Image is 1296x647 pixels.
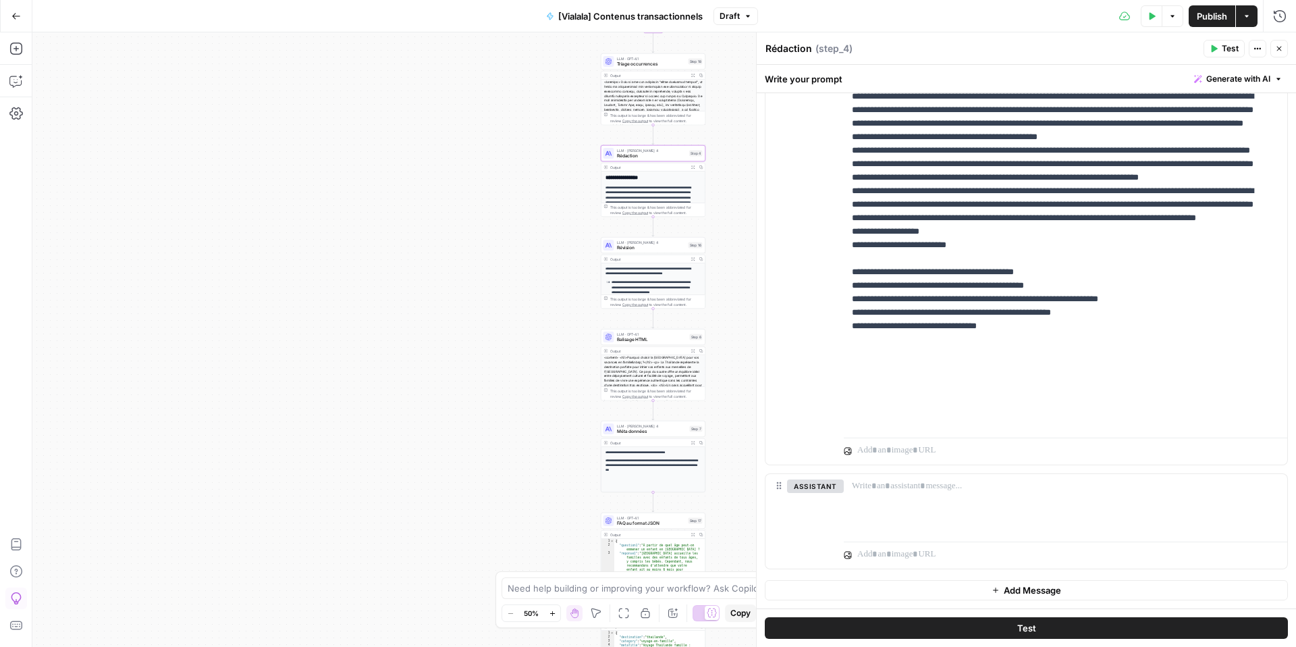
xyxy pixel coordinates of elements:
[1222,43,1239,55] span: Test
[765,617,1288,639] button: Test
[1206,73,1270,85] span: Generate with AI
[610,440,687,446] div: Output
[617,153,687,159] span: Rédaction
[622,211,648,215] span: Copy the output
[617,56,686,61] span: LLM · GPT-4.1
[652,33,654,53] g: Edge from step_2-iteration-end to step_18
[617,332,687,337] span: LLM · GPT-4.1
[1204,40,1245,57] button: Test
[1197,9,1227,23] span: Publish
[1189,5,1235,27] button: Publish
[757,65,1296,93] div: Write your prompt
[652,400,654,420] g: Edge from step_6 to step_7
[610,348,687,354] div: Output
[617,428,687,435] span: Méta données
[652,217,654,236] g: Edge from step_4 to step_16
[610,296,703,307] div: This output is too large & has been abbreviated for review. to view the full content.
[617,61,686,68] span: Triage occurrences
[1017,621,1036,635] span: Test
[601,551,615,604] div: 3
[617,244,686,251] span: Révision
[610,388,703,399] div: This output is too large & has been abbreviated for review. to view the full content.
[610,205,703,215] div: This output is too large & has been abbreviated for review. to view the full content.
[713,7,758,25] button: Draft
[730,607,751,619] span: Copy
[688,518,703,524] div: Step 17
[688,59,703,65] div: Step 18
[601,539,615,543] div: 1
[538,5,711,27] button: [Vialala] Contenus transactionnels
[652,492,654,512] g: Edge from step_7 to step_17
[720,10,740,22] span: Draft
[688,242,703,249] div: Step 16
[558,9,703,23] span: [Vialala] Contenus transactionnels
[617,423,687,429] span: LLM · [PERSON_NAME] 4
[610,532,687,538] div: Output
[690,426,703,432] div: Step 7
[601,53,705,125] div: LLM · GPT-4.1Triage occurrencesStep 18Output<loremips> Dolo si ame-con adipiscin "elitse doeiusmo...
[601,329,705,400] div: LLM · GPT-4.1Balisage HTMLStep 6Output<content> <h2>Pourquoi choisir la [GEOGRAPHIC_DATA] pour vo...
[601,80,705,153] div: <loremips> Dolo si ame-con adipiscin "elitse doeiusmod tempori", ut l'etdo ma aliquaenimad min ve...
[652,125,654,145] g: Edge from step_18 to step_4
[787,480,844,493] button: assistant
[622,119,648,123] span: Copy the output
[601,635,615,639] div: 2
[1189,70,1288,88] button: Generate with AI
[652,309,654,328] g: Edge from step_16 to step_6
[622,394,648,398] span: Copy the output
[689,151,703,157] div: Step 4
[617,336,687,343] span: Balisage HTML
[601,631,615,635] div: 1
[524,608,539,619] span: 50%
[601,543,615,551] div: 2
[610,257,687,262] div: Output
[815,42,853,55] span: ( step_4 )
[617,515,686,521] span: LLM · GPT-4.1
[690,334,703,340] div: Step 6
[725,604,756,622] button: Copy
[617,148,687,153] span: LLM · [PERSON_NAME] 4
[1004,584,1061,597] span: Add Message
[610,113,703,124] div: This output is too large & has been abbreviated for review. to view the full content.
[601,355,705,428] div: <content> <h2>Pourquoi choisir la [GEOGRAPHIC_DATA] pour vos vacances en famille&nbsp;?</h2> <p> ...
[765,580,1288,600] button: Add Message
[622,303,648,307] span: Copy the output
[617,520,686,527] span: FAQ au format JSON
[601,639,615,643] div: 3
[610,631,614,635] span: Toggle code folding, rows 1 through 9
[601,513,705,584] div: LLM · GPT-4.1FAQ au format JSONStep 17Output{ "question1":"À partir de quel âge peut-on emmener u...
[610,73,687,78] div: Output
[610,165,687,170] div: Output
[617,240,686,245] span: LLM · [PERSON_NAME] 4
[610,539,614,543] span: Toggle code folding, rows 1 through 8
[765,42,812,55] textarea: Rédaction
[765,474,833,569] div: assistant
